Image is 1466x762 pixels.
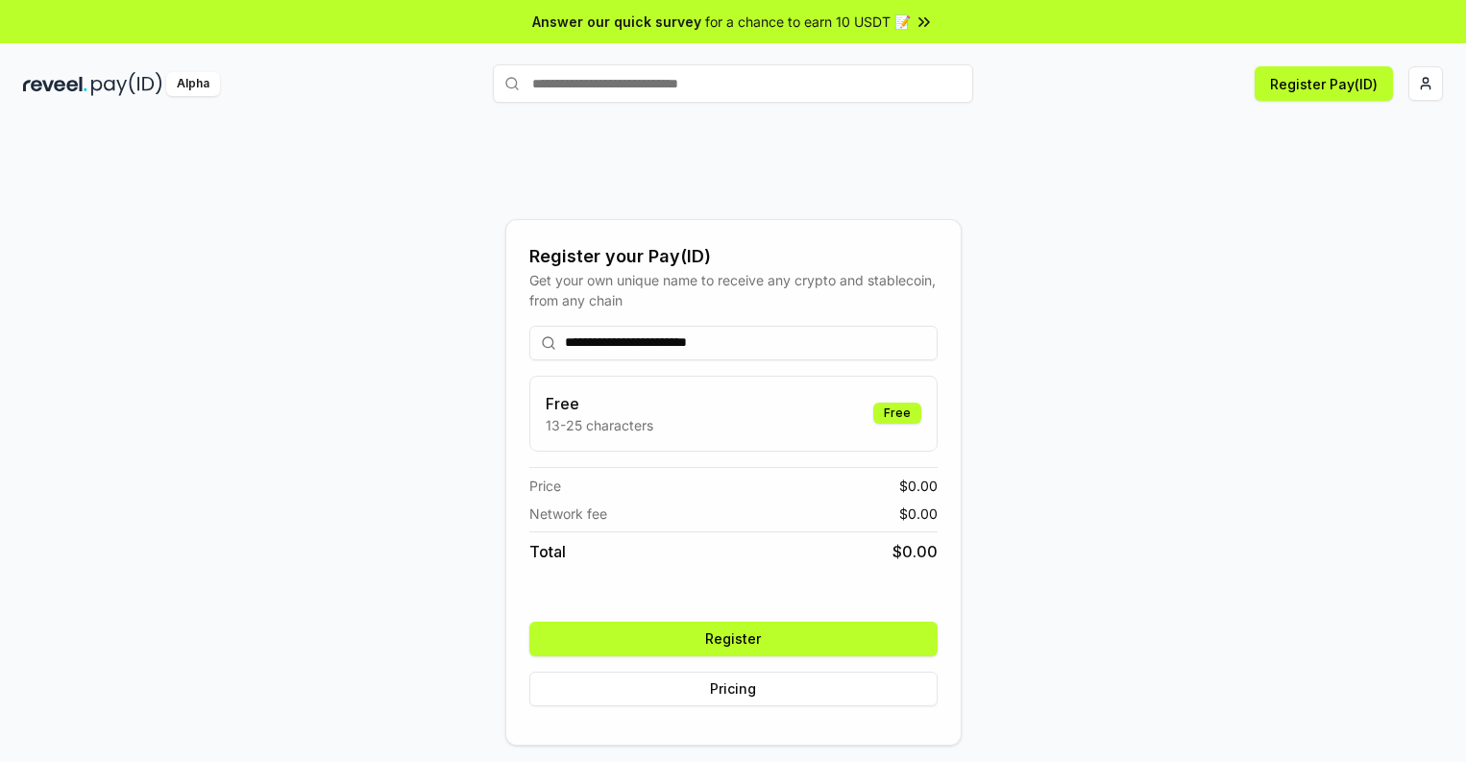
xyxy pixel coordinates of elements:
[529,622,938,656] button: Register
[705,12,911,32] span: for a chance to earn 10 USDT 📝
[23,72,87,96] img: reveel_dark
[529,504,607,524] span: Network fee
[892,540,938,563] span: $ 0.00
[529,243,938,270] div: Register your Pay(ID)
[546,392,653,415] h3: Free
[529,540,566,563] span: Total
[166,72,220,96] div: Alpha
[529,672,938,706] button: Pricing
[873,403,921,424] div: Free
[532,12,701,32] span: Answer our quick survey
[546,415,653,435] p: 13-25 characters
[91,72,162,96] img: pay_id
[899,504,938,524] span: $ 0.00
[1255,66,1393,101] button: Register Pay(ID)
[899,476,938,496] span: $ 0.00
[529,270,938,310] div: Get your own unique name to receive any crypto and stablecoin, from any chain
[529,476,561,496] span: Price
